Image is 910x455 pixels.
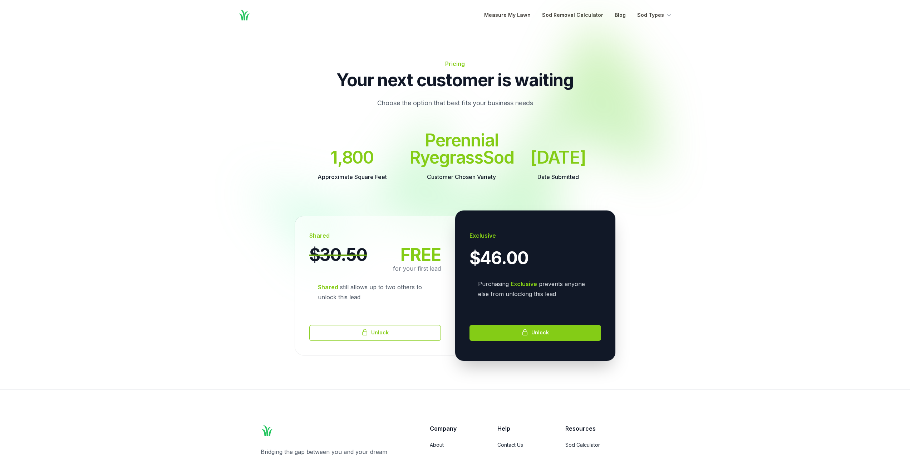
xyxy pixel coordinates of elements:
[295,72,615,89] p: Your next customer is waiting
[318,284,338,291] strong: Shared
[309,263,441,274] p: for your first lead
[530,172,586,182] dt: Date Submitted
[469,325,601,341] button: Unlock
[309,246,367,263] span: $30.50
[637,11,673,19] button: Sod Types
[409,172,514,182] dt: Customer Chosen Variety
[565,441,650,449] a: Sod Calculator
[318,172,387,182] dt: Approximate Square Feet
[309,325,441,341] button: Unlock
[409,132,514,166] dd: Perennial Ryegrass Sod
[484,11,531,19] a: Measure My Lawn
[309,274,441,311] p: still allows up to two others to unlock this lead
[295,59,615,69] h2: Pricing
[542,11,603,19] a: Sod Removal Calculator
[497,424,548,433] p: Help
[430,441,480,449] a: About
[309,231,441,241] h3: Shared
[615,11,626,19] a: Blog
[400,246,441,263] span: FREE
[430,424,480,433] p: Company
[335,97,575,109] p: Choose the option that best fits your business needs
[469,231,601,241] h3: Exclusive
[511,280,537,287] strong: Exclusive
[565,424,650,433] p: Resources
[478,279,592,299] p: Purchasing prevents anyone else from unlocking this lead
[530,149,586,166] dd: [DATE]
[469,250,528,267] span: $46.00
[497,441,548,449] a: Contact Us
[318,149,387,166] dd: 1,800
